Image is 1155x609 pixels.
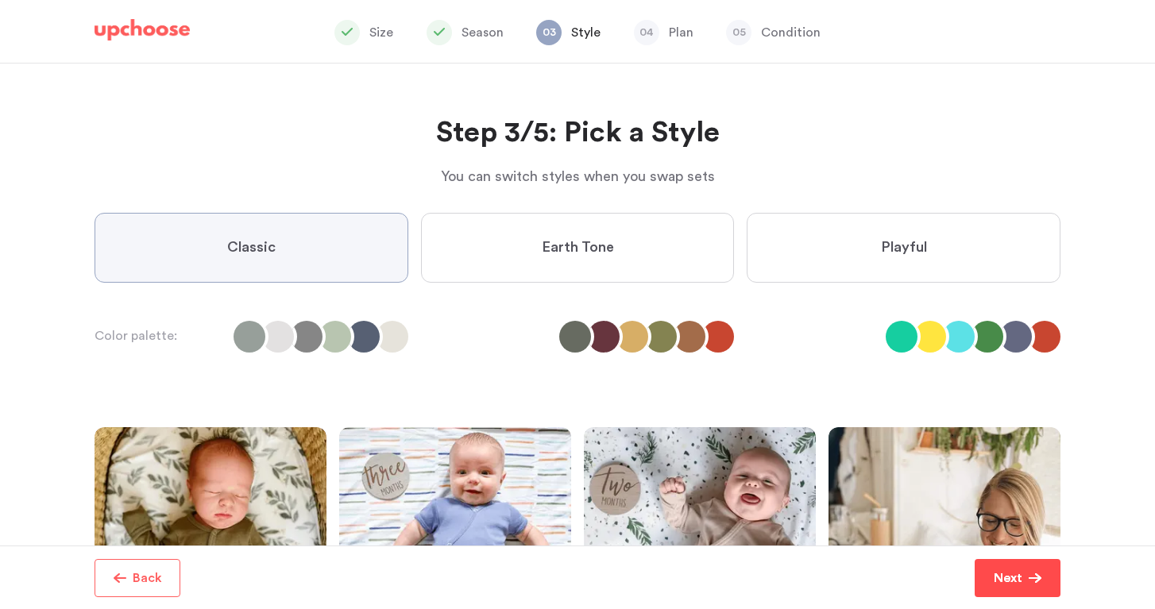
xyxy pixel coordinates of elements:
p: Condition [761,23,821,42]
a: UpChoose [95,19,190,48]
span: Classic [227,238,276,257]
p: Style [571,23,601,42]
p: Size [369,23,393,42]
span: Playful [881,238,927,257]
p: Next [994,569,1022,588]
img: UpChoose [95,19,190,41]
span: 03 [536,20,562,45]
span: You can switch styles when you swap sets [441,169,715,183]
span: 05 [726,20,751,45]
h2: Step 3/5: Pick a Style [95,114,1060,152]
p: Plan [669,23,693,42]
span: 04 [634,20,659,45]
p: Season [462,23,504,42]
span: Earth Tone [542,238,614,257]
button: Next [975,559,1060,597]
p: Back [133,569,162,588]
button: Back [95,559,180,597]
